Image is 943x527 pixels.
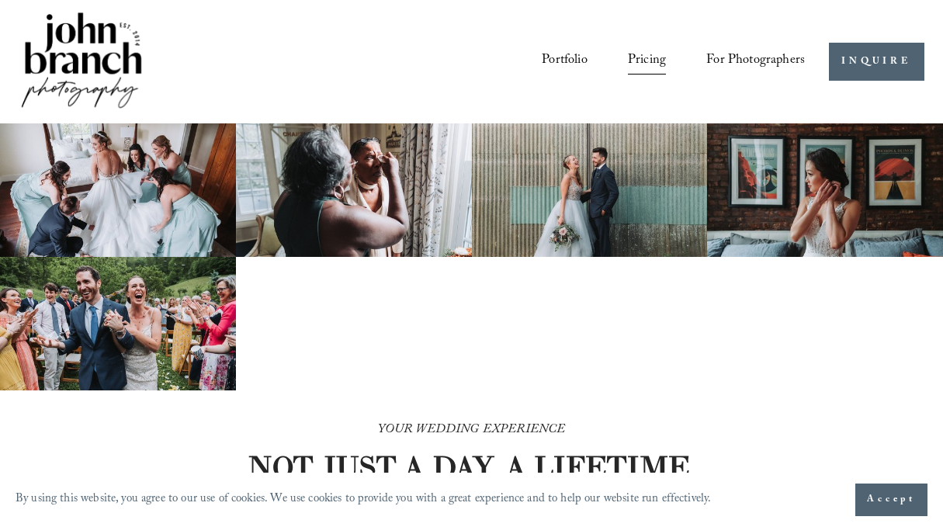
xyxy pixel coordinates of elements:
span: Accept [867,492,916,508]
span: For Photographers [706,49,805,75]
a: Pricing [628,48,666,76]
em: YOUR WEDDING EXPERIENCE [378,420,566,441]
img: John Branch IV Photography [19,9,144,114]
strong: NOT JUST A DAY, A LIFETIME. [248,449,697,485]
a: Portfolio [542,48,587,76]
img: Woman applying makeup to another woman near a window with floral curtains and autumn flowers. [236,123,472,257]
img: Bride adjusting earring in front of framed posters on a brick wall. [707,123,943,257]
a: folder dropdown [706,48,805,76]
p: By using this website, you agree to our use of cookies. We use cookies to provide you with a grea... [16,488,711,511]
img: A bride and groom standing together, laughing, with the bride holding a bouquet in front of a cor... [472,123,708,257]
a: INQUIRE [829,43,924,81]
button: Accept [855,484,927,516]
